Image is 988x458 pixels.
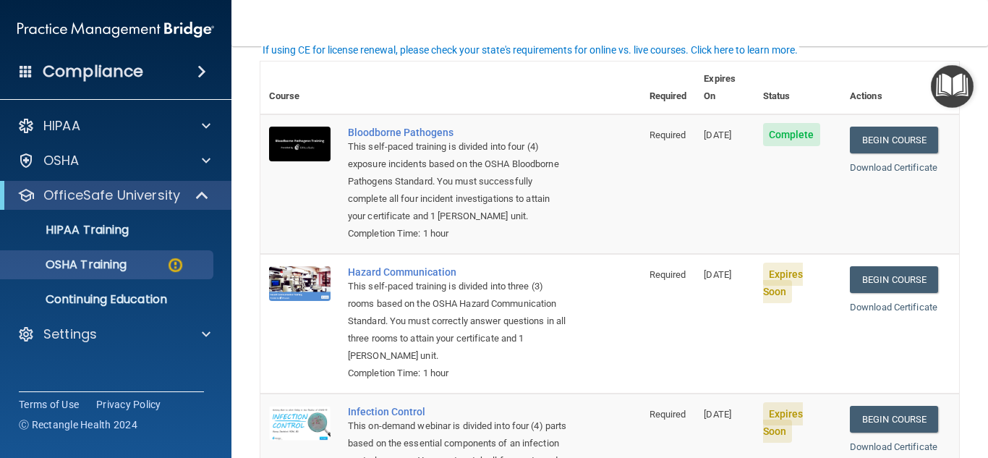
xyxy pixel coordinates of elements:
button: If using CE for license renewal, please check your state's requirements for online vs. live cours... [260,43,800,57]
p: Settings [43,326,97,343]
a: Settings [17,326,210,343]
span: [DATE] [704,269,731,280]
a: Infection Control [348,406,568,417]
a: Hazard Communication [348,266,568,278]
span: [DATE] [704,130,731,140]
div: If using CE for license renewal, please check your state's requirements for online vs. live cours... [263,45,798,55]
iframe: Drift Widget Chat Controller [916,358,971,413]
a: OSHA [17,152,210,169]
img: warning-circle.0cc9ac19.png [166,256,184,274]
th: Required [641,62,696,114]
div: Completion Time: 1 hour [348,365,568,382]
div: Completion Time: 1 hour [348,225,568,242]
div: This self-paced training is divided into three (3) rooms based on the OSHA Hazard Communication S... [348,278,568,365]
span: Expires Soon [763,263,804,303]
a: HIPAA [17,117,210,135]
a: Privacy Policy [96,397,161,412]
img: PMB logo [17,15,214,44]
a: Download Certificate [850,441,937,452]
button: Open Resource Center [931,65,974,108]
a: Begin Course [850,406,938,433]
span: Ⓒ Rectangle Health 2024 [19,417,137,432]
span: [DATE] [704,409,731,420]
span: Required [650,130,686,140]
span: Expires Soon [763,402,804,443]
p: OSHA Training [9,258,127,272]
p: Continuing Education [9,292,207,307]
a: Begin Course [850,127,938,153]
th: Expires On [695,62,754,114]
a: Download Certificate [850,302,937,313]
th: Course [260,62,339,114]
span: Complete [763,123,820,146]
div: This self-paced training is divided into four (4) exposure incidents based on the OSHA Bloodborne... [348,138,568,225]
a: Bloodborne Pathogens [348,127,568,138]
span: Required [650,409,686,420]
a: Terms of Use [19,397,79,412]
a: Download Certificate [850,162,937,173]
h4: Compliance [43,62,143,82]
th: Status [754,62,841,114]
p: HIPAA Training [9,223,129,237]
a: Begin Course [850,266,938,293]
a: OfficeSafe University [17,187,210,204]
p: OfficeSafe University [43,187,180,204]
p: OSHA [43,152,80,169]
th: Actions [841,62,959,114]
span: Required [650,269,686,280]
p: HIPAA [43,117,80,135]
